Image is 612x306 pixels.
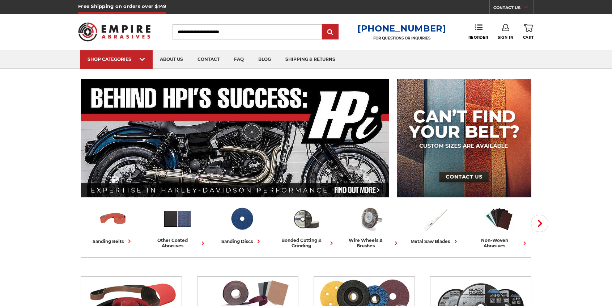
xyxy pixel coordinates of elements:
[493,4,534,14] a: CONTACT US
[153,50,190,69] a: about us
[356,204,386,234] img: Wire Wheels & Brushes
[470,238,528,248] div: non-woven abrasives
[357,36,446,41] p: FOR QUESTIONS OR INQUIRIES
[323,25,337,39] input: Submit
[93,238,133,245] div: sanding belts
[84,204,142,245] a: sanding belts
[531,215,548,232] button: Next
[81,79,390,197] img: Banner for an interview featuring Horsepower Inc who makes Harley performance upgrades featured o...
[420,204,450,234] img: Metal Saw Blades
[221,238,262,245] div: sanding discs
[470,204,528,248] a: non-woven abrasives
[397,79,531,197] img: promo banner for custom belts.
[523,35,534,40] span: Cart
[78,18,150,46] img: Empire Abrasives
[227,50,251,69] a: faq
[251,50,278,69] a: blog
[468,24,488,39] a: Reorder
[190,50,227,69] a: contact
[162,204,192,234] img: Other Coated Abrasives
[277,238,335,248] div: bonded cutting & grinding
[212,204,271,245] a: sanding discs
[277,204,335,248] a: bonded cutting & grinding
[357,23,446,34] a: [PHONE_NUMBER]
[405,204,464,245] a: metal saw blades
[498,35,513,40] span: Sign In
[523,24,534,40] a: Cart
[227,204,257,234] img: Sanding Discs
[341,204,400,248] a: wire wheels & brushes
[148,204,207,248] a: other coated abrasives
[468,35,488,40] span: Reorder
[148,238,207,248] div: other coated abrasives
[484,204,514,234] img: Non-woven Abrasives
[98,204,128,234] img: Sanding Belts
[291,204,321,234] img: Bonded Cutting & Grinding
[278,50,343,69] a: shipping & returns
[341,238,400,248] div: wire wheels & brushes
[88,56,145,62] div: SHOP CATEGORIES
[411,238,459,245] div: metal saw blades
